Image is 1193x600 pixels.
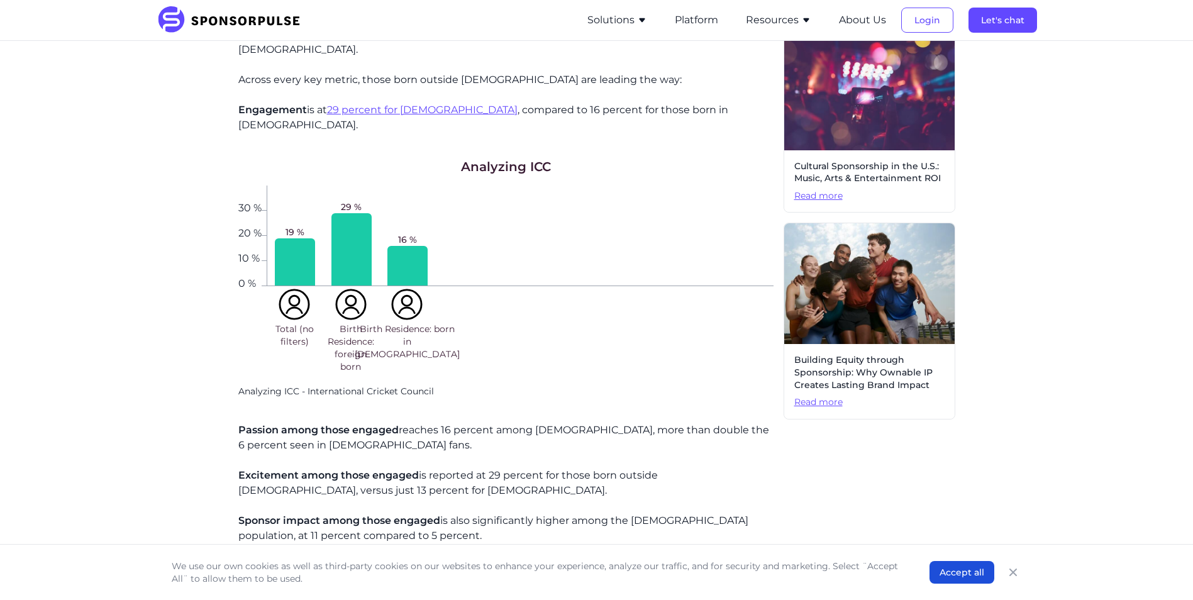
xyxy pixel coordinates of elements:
[238,203,262,211] span: 30 %
[968,14,1037,26] a: Let's chat
[341,201,362,213] span: 29 %
[286,226,304,238] span: 19 %
[327,104,518,116] a: 29 percent for [DEMOGRAPHIC_DATA]
[238,469,419,481] span: Excitement among those engaged
[355,323,460,360] span: Birth Residence: born in [DEMOGRAPHIC_DATA]
[746,13,811,28] button: Resources
[238,279,262,286] span: 0 %
[238,514,440,526] span: Sponsor impact among those engaged
[238,423,774,453] p: reaches 16 percent among [DEMOGRAPHIC_DATA], more than double the 6 percent seen in [DEMOGRAPHIC_...
[157,6,309,34] img: SponsorPulse
[587,13,647,28] button: Solutions
[238,253,262,261] span: 10 %
[238,72,774,87] p: Across every key metric, those born outside [DEMOGRAPHIC_DATA] are leading the way:
[839,14,886,26] a: About Us
[675,13,718,28] button: Platform
[968,8,1037,33] button: Let's chat
[238,228,262,236] span: 20 %
[238,468,774,498] p: is reported at 29 percent for those born outside [DEMOGRAPHIC_DATA], versus just 13 percent for [...
[901,14,953,26] a: Login
[901,8,953,33] button: Login
[461,158,551,175] h1: Analyzing ICC
[1004,564,1022,581] button: Close
[675,14,718,26] a: Platform
[784,30,955,150] img: Photo by Getty Images from Unsplash
[398,233,417,246] span: 16 %
[839,13,886,28] button: About Us
[784,223,955,419] a: Building Equity through Sponsorship: Why Ownable IP Creates Lasting Brand ImpactRead more
[238,27,774,57] p: SponsorPulse data reveals that cricket resonates far more with [DEMOGRAPHIC_DATA] than those born...
[794,160,945,185] span: Cultural Sponsorship in the U.S.: Music, Arts & Entertainment ROI
[172,560,904,585] p: We use our own cookies as well as third-party cookies on our websites to enhance your experience,...
[929,561,994,584] button: Accept all
[794,396,945,409] span: Read more
[784,223,955,344] img: Photo by Leire Cavia, courtesy of Unsplash
[1130,540,1193,600] iframe: Chat Widget
[794,190,945,203] span: Read more
[784,29,955,213] a: Cultural Sponsorship in the U.S.: Music, Arts & Entertainment ROIRead more
[325,323,377,373] span: Birth Residence: foreign born
[238,424,399,436] span: Passion among those engaged
[269,323,321,348] span: Total (no filters)
[238,513,774,543] p: is also significantly higher among the [DEMOGRAPHIC_DATA] population, at 11 percent compared to 5...
[238,104,307,116] span: Engagement
[794,354,945,391] span: Building Equity through Sponsorship: Why Ownable IP Creates Lasting Brand Impact
[238,103,774,133] p: is at , compared to 16 percent for those born in [DEMOGRAPHIC_DATA].
[238,386,774,398] p: Analyzing ICC - International Cricket Council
